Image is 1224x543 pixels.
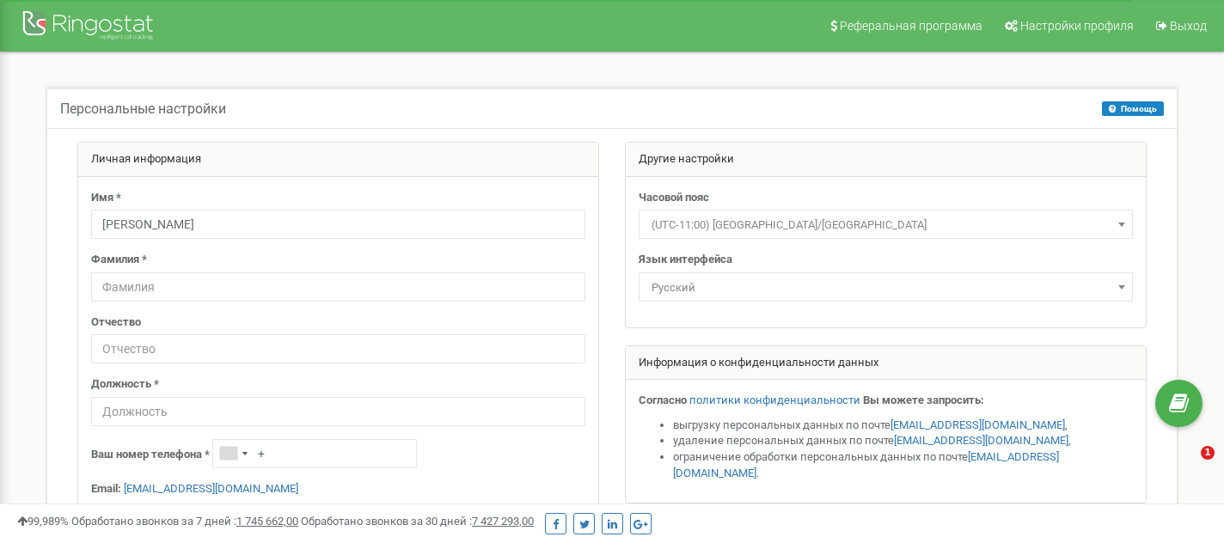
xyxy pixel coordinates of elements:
input: Имя [91,210,585,239]
iframe: Intercom live chat [1166,446,1207,487]
strong: Согласно [639,394,687,406]
a: [EMAIL_ADDRESS][DOMAIN_NAME] [890,418,1065,431]
label: Отчество [91,314,141,331]
span: 99,989% [17,515,69,528]
span: Обработано звонков за 7 дней : [71,515,298,528]
strong: Вы можете запросить: [863,394,984,406]
li: удаление персональных данных по почте , [673,433,1133,449]
span: Русский [639,272,1133,302]
strong: Email: [91,482,121,495]
input: +1-800-555-55-55 [212,439,417,468]
label: Язык интерфейса [639,252,732,268]
h5: Персональные настройки [60,101,226,117]
span: Русский [645,276,1127,300]
li: ограничение обработки персональных данных по почте . [673,449,1133,481]
button: Помощь [1102,101,1164,116]
div: Информация о конфиденциальности данных [626,346,1146,381]
a: [EMAIL_ADDRESS][DOMAIN_NAME] [673,450,1059,479]
a: политики конфиденциальности [689,394,860,406]
input: Должность [91,397,585,426]
label: Фамилия * [91,252,147,268]
label: Имя * [91,190,121,206]
li: выгрузку персональных данных по почте , [673,418,1133,434]
input: Фамилия [91,272,585,302]
div: Другие настройки [626,143,1146,177]
div: Личная информация [78,143,598,177]
span: (UTC-11:00) Pacific/Midway [645,213,1127,237]
span: 1 [1201,446,1215,460]
span: Настройки профиля [1020,19,1134,33]
input: Отчество [91,334,585,363]
label: Ваш номер телефона * [91,447,210,463]
span: (UTC-11:00) Pacific/Midway [639,210,1133,239]
a: [EMAIL_ADDRESS][DOMAIN_NAME] [124,482,298,495]
a: [EMAIL_ADDRESS][DOMAIN_NAME] [894,434,1068,447]
u: 1 745 662,00 [236,515,298,528]
span: Реферальная программа [840,19,982,33]
span: Выход [1170,19,1207,33]
span: Обработано звонков за 30 дней : [301,515,534,528]
label: Должность * [91,376,159,393]
u: 7 427 293,00 [472,515,534,528]
label: Часовой пояс [639,190,709,206]
div: Telephone country code [213,440,253,467]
